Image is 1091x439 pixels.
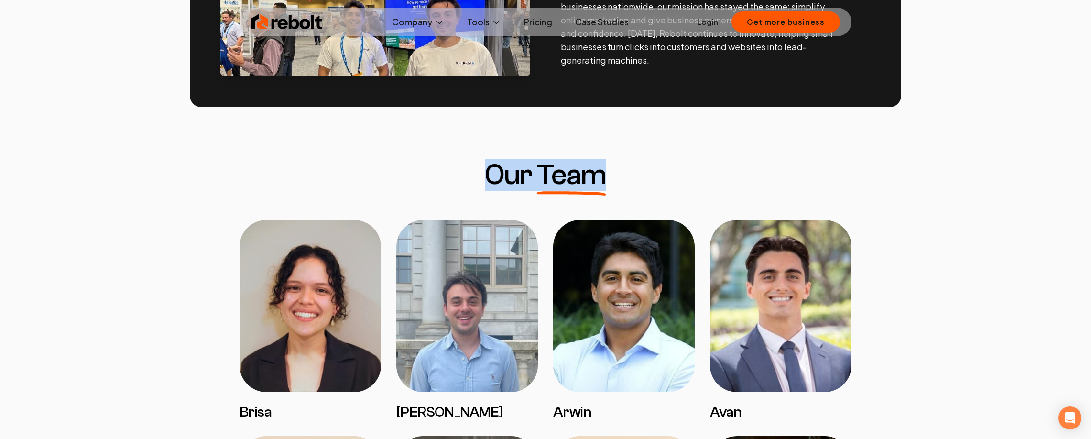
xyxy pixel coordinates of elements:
button: Tools [459,12,509,32]
div: Open Intercom Messenger [1058,406,1081,429]
img: Arwin [553,220,695,392]
a: Login [698,16,718,28]
h3: [PERSON_NAME] [396,404,538,421]
h3: Arwin [553,404,695,421]
h3: Our [485,161,606,189]
h3: Brisa [240,404,381,421]
a: Case Studies [567,12,636,32]
img: Rebolt Logo [251,12,323,32]
span: Team [537,161,606,189]
a: Pricing [516,12,560,32]
button: Get more business [731,11,840,33]
img: Anthony [396,220,538,392]
button: Company [384,12,452,32]
img: Brisa [240,220,381,392]
img: Avan [710,220,851,392]
h3: Avan [710,404,851,421]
